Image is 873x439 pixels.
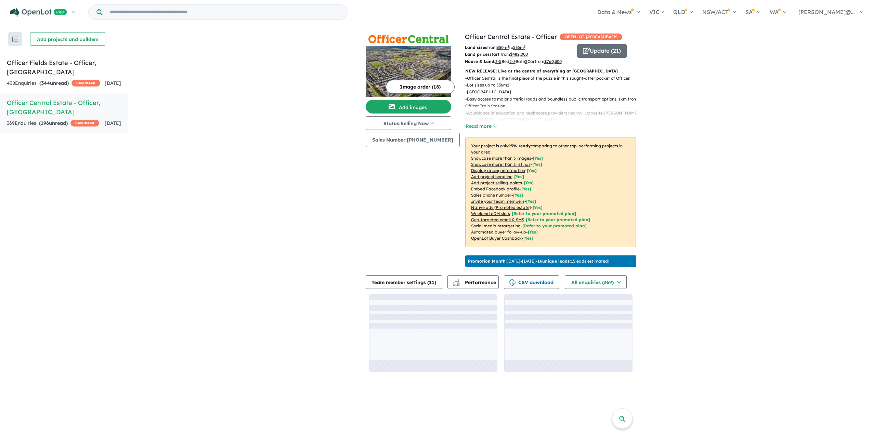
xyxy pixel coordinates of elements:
[513,45,525,50] u: 536 m
[525,59,527,64] u: 2
[386,80,455,94] button: Image order (18)
[526,199,536,204] span: [ Yes ]
[368,35,448,43] img: Officer Central Estate - Officer Logo
[468,258,609,264] p: [DATE] - [DATE] - ( 15 leads estimated)
[465,45,487,50] b: Land sizes
[468,258,507,264] b: Promotion Month:
[523,236,533,241] span: [Yes]
[465,51,572,58] p: start from
[465,58,572,65] p: Bed Bath Car from
[366,133,460,147] button: Sales Number:[PHONE_NUMBER]
[507,44,509,48] sup: 2
[471,223,521,228] u: Social media retargeting
[465,33,557,41] a: Officer Central Estate - Officer
[30,32,105,46] button: Add projects and builders
[471,192,511,198] u: Sales phone number
[70,120,99,127] span: CASHBACK
[429,279,434,285] span: 11
[39,80,69,86] strong: ( unread)
[509,279,516,286] img: download icon
[366,32,451,97] a: Officer Central Estate - Officer LogoOfficer Central Estate - Officer
[522,223,587,228] span: [Refer to your promoted plan]
[471,199,524,204] u: Invite your team members
[454,279,496,285] span: Performance
[533,156,543,161] span: [ Yes ]
[465,44,572,51] p: from
[514,174,524,179] span: [ Yes ]
[465,89,641,95] p: - [GEOGRAPHIC_DATA]
[366,46,451,97] img: Officer Central Estate - Officer
[510,52,528,57] u: $ 482,000
[532,162,542,167] span: [ Yes ]
[39,120,68,126] strong: ( unread)
[7,58,121,77] h5: Officer Fields Estate - Officer , [GEOGRAPHIC_DATA]
[465,96,641,110] p: - Easy access to major arterial roads and boundless public transport options. 1km from Officer Tr...
[527,168,537,173] span: [ Yes ]
[471,236,522,241] u: OpenLot Buyer Cashback
[495,59,501,64] u: 3-5
[465,52,490,57] b: Land prices
[465,59,495,64] b: House & Land:
[798,9,855,15] span: [PERSON_NAME]@...
[7,98,121,117] h5: Officer Central Estate - Officer , [GEOGRAPHIC_DATA]
[504,275,559,289] button: CSV download
[471,162,531,167] u: Showcase more than 3 listings
[565,275,627,289] button: All enquiries (369)
[465,122,497,130] button: Read more
[526,217,590,222] span: [Refer to your promoted plan]
[105,120,121,126] span: [DATE]
[71,80,100,87] span: CASHBACK
[465,110,641,124] p: - Abundance of education and healthcare providers nearby. Opposite [PERSON_NAME][GEOGRAPHIC_DATA]...
[509,45,525,50] span: to
[471,156,531,161] u: Showcase more than 3 images
[528,229,538,235] span: [Yes]
[105,80,121,86] span: [DATE]
[104,5,347,19] input: Try estate name, suburb, builder or developer
[471,205,531,210] u: Native ads (Promoted estate)
[366,100,451,114] button: Add images
[7,119,99,128] div: 369 Enquir ies
[12,37,18,42] img: sort.svg
[544,59,562,64] u: $ 760,300
[447,275,499,289] button: Performance
[7,79,100,88] div: 438 Enquir ies
[465,68,636,75] p: NEW RELEASE: Live at the centre of everything at [GEOGRAPHIC_DATA]
[41,80,50,86] span: 344
[497,45,509,50] u: 350 m
[471,217,524,222] u: Geo-targeted email & SMS
[537,258,570,264] b: 16 unique leads
[560,34,622,40] span: OPENLOT $ 200 CASHBACK
[41,120,49,126] span: 196
[471,174,512,179] u: Add project headline
[10,8,67,17] img: Openlot PRO Logo White
[471,168,525,173] u: Display pricing information
[524,44,525,48] sup: 2
[521,186,531,191] span: [ Yes ]
[512,211,576,216] span: [Refer to your promoted plan]
[453,279,459,283] img: line-chart.svg
[465,137,636,247] p: Your project is only comparing to other top-performing projects in your area: - - - - - - - - - -...
[509,59,516,64] u: 2-3
[577,44,627,58] button: Update (21)
[465,75,641,82] p: - Officer Central is the final piece of the puzzle in this sought-after pocket of Officer.
[513,192,523,198] span: [ Yes ]
[366,275,442,289] button: Team member settings (11)
[465,82,641,89] p: - Lot sizes up to 536m2
[471,229,526,235] u: Automated buyer follow-up
[366,116,451,130] button: Status:Selling Now
[471,180,522,185] u: Add project selling-points
[524,180,534,185] span: [ Yes ]
[508,143,531,148] b: 95 % ready
[453,281,460,286] img: bar-chart.svg
[471,211,510,216] u: Weekend eDM slots
[533,205,543,210] span: [Yes]
[471,186,520,191] u: Embed Facebook profile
